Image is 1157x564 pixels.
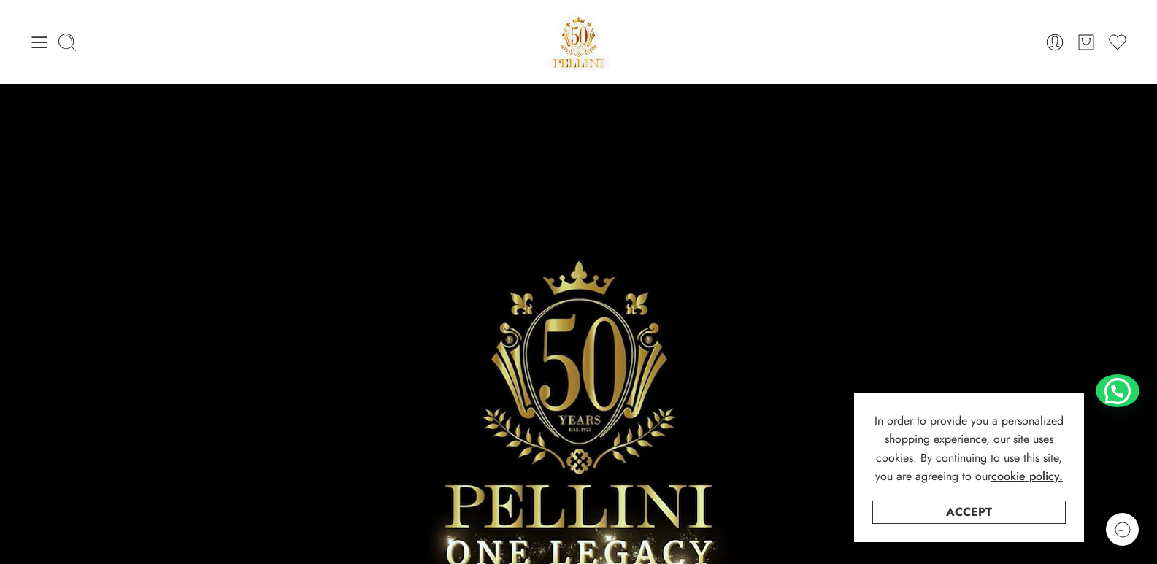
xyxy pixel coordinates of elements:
a: Accept [872,501,1066,524]
a: Wishlist [1107,32,1128,53]
a: Pellini - [547,11,610,73]
span: In order to provide you a personalized shopping experience, our site uses cookies. By continuing ... [875,412,1064,485]
a: Cart [1076,32,1096,53]
a: Login / Register [1045,32,1065,53]
img: Pellini [547,11,610,73]
a: cookie policy. [991,467,1063,486]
